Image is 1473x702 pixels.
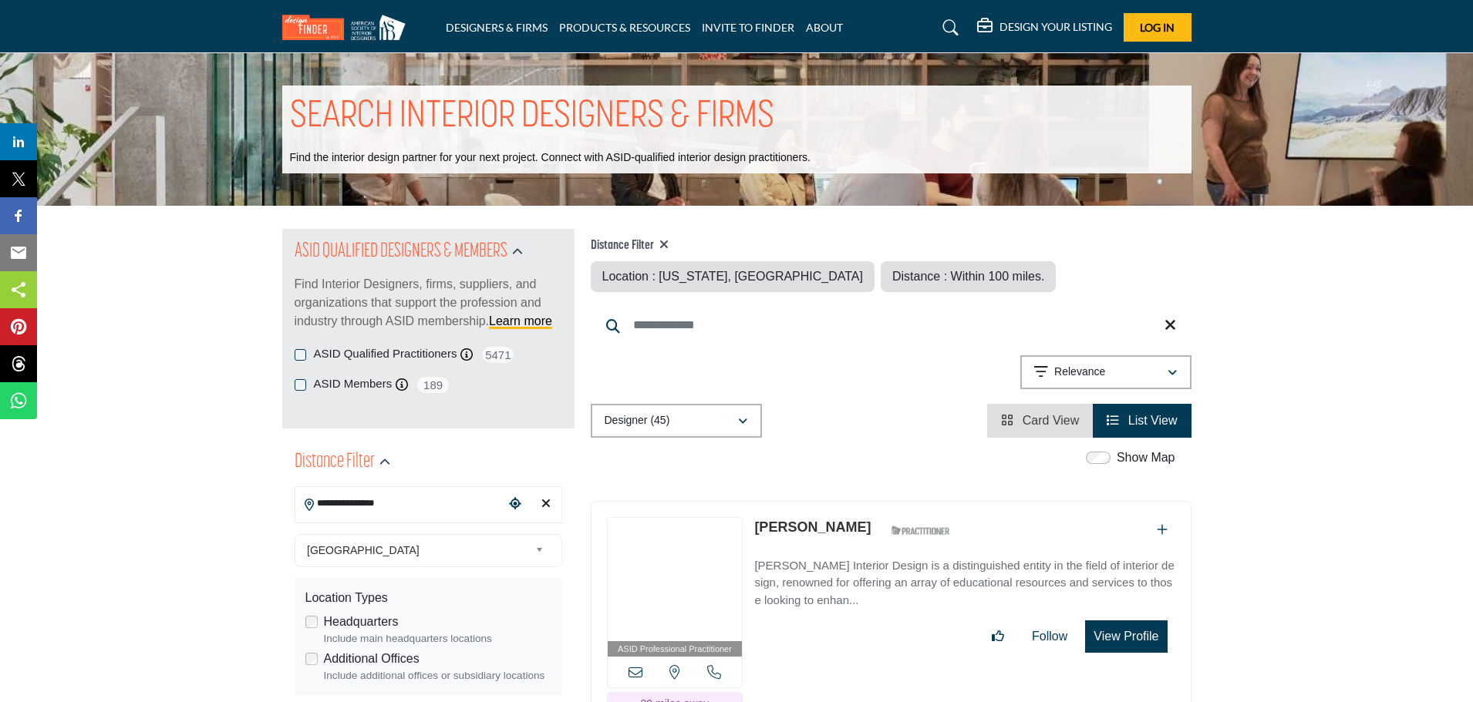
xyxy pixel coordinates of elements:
[977,18,1112,37] div: DESIGN YOUR LISTING
[1020,355,1192,389] button: Relevance
[324,650,420,668] label: Additional Offices
[314,345,457,363] label: ASID Qualified Practitioners
[608,518,743,657] a: ASID Professional Practitioner
[1093,404,1191,438] li: List View
[602,270,863,283] span: Location : [US_STATE], [GEOGRAPHIC_DATA]
[446,21,548,34] a: DESIGNERS & FIRMS
[982,621,1014,652] button: Like listing
[1001,414,1079,427] a: View Card
[754,548,1175,610] a: [PERSON_NAME] Interior Design is a distinguished entity in the field of interior design, renowned...
[1107,414,1177,427] a: View List
[928,15,969,40] a: Search
[295,238,507,266] h2: ASID QUALIFIED DESIGNERS & MEMBERS
[987,404,1093,438] li: Card View
[608,518,743,641] img: Jaya Rose
[295,448,375,476] h2: Distance Filter
[892,270,1044,283] span: Distance : Within 100 miles.
[305,589,551,607] div: Location Types
[1023,414,1080,427] span: Card View
[885,521,955,540] img: ASID Qualified Practitioners Badge Icon
[295,379,306,391] input: ASID Members checkbox
[1022,621,1077,652] button: Follow
[559,21,690,34] a: PRODUCTS & RESOURCES
[591,404,762,438] button: Designer (45)
[504,488,527,521] div: Choose your current location
[1128,414,1178,427] span: List View
[282,15,413,40] img: Site Logo
[1157,523,1168,536] a: Add To List
[295,275,562,331] p: Find Interior Designers, firms, suppliers, and organizations that support the profession and indu...
[534,488,558,521] div: Clear search location
[754,519,871,535] a: [PERSON_NAME]
[290,150,811,166] p: Find the interior design partner for your next project. Connect with ASID-qualified interior desi...
[1054,364,1105,380] p: Relevance
[324,613,399,631] label: Headquarters
[605,413,670,428] p: Designer (45)
[290,93,774,141] h1: SEARCH INTERIOR DESIGNERS & FIRMS
[806,21,843,34] a: ABOUT
[618,643,732,656] span: ASID Professional Practitioner
[999,20,1112,34] h5: DESIGN YOUR LISTING
[1140,21,1175,34] span: Log In
[489,314,552,327] a: Learn more
[295,349,306,361] input: ASID Qualified Practitioners checkbox
[314,375,393,393] label: ASID Members
[416,375,450,395] span: 189
[591,238,1057,254] h4: Distance Filter
[324,631,551,647] div: Include main headquarters locations
[307,541,529,559] span: [GEOGRAPHIC_DATA]
[754,517,871,538] p: Jaya Rose
[324,668,551,684] div: Include additional offices or subsidiary locations
[295,489,504,519] input: Search Location
[1117,448,1175,467] label: Show Map
[702,21,794,34] a: INVITE TO FINDER
[480,345,515,364] span: 5471
[591,307,1192,344] input: Search Keyword
[1124,13,1192,42] button: Log In
[754,557,1175,610] p: [PERSON_NAME] Interior Design is a distinguished entity in the field of interior design, renowned...
[1085,620,1167,653] button: View Profile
